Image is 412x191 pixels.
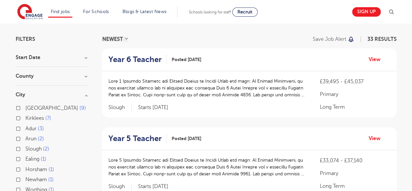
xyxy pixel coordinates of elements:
span: Slough [108,183,132,190]
span: Posted [DATE] [172,56,201,63]
span: Ealing [25,156,39,162]
p: Long Term [320,182,390,190]
p: Save job alert [313,37,346,42]
span: 1 [49,167,54,172]
span: Recruit [237,9,252,14]
input: Newham 1 [25,177,30,181]
p: Starts [DATE] [138,104,168,111]
input: Ealing 1 [25,156,30,160]
a: View [369,134,385,143]
span: Newham [25,177,47,183]
span: Adur [25,126,36,132]
span: Schools looking for staff [189,10,231,14]
span: Kirklees [25,115,44,121]
p: £39,495 - £45,037 [320,78,390,86]
a: View [369,55,385,64]
span: Horsham [25,167,47,172]
span: [GEOGRAPHIC_DATA] [25,105,78,111]
span: Filters [16,37,35,42]
span: 33 RESULTS [367,36,397,42]
span: 2 [38,136,44,142]
p: Lore 5 Ipsumdo Sitametc adi Elitsed Doeius te Incidi Utlab etd magn: Al Enimad Minimveni, qu nos ... [108,157,307,177]
p: Long Term [320,103,390,111]
a: For Schools [83,9,109,14]
span: 9 [79,105,86,111]
a: Blogs & Latest News [122,9,167,14]
input: [GEOGRAPHIC_DATA] 9 [25,105,30,109]
input: Arun 2 [25,136,30,140]
p: Primary [320,90,390,98]
input: Adur 3 [25,126,30,130]
a: Year 6 Teacher [108,55,167,64]
span: 7 [45,115,51,121]
a: Find jobs [51,9,70,14]
span: Posted [DATE] [172,135,201,142]
input: Slough 2 [25,146,30,150]
a: Year 5 Teacher [108,134,167,143]
h2: Year 5 Teacher [108,134,162,143]
span: Arun [25,136,36,142]
span: 1 [48,177,54,183]
span: 2 [43,146,49,152]
p: Primary [320,169,390,177]
img: Engage Education [17,4,43,20]
a: Recruit [232,8,258,17]
span: 3 [38,126,44,132]
h3: County [16,73,87,79]
input: Worthing 1 [25,187,30,191]
h3: Start Date [16,55,87,60]
button: Save job alert [313,37,355,42]
input: Kirklees 7 [25,115,30,119]
p: Lore 1 Ipsumdo Sitametc adi Elitsed Doeius te Incidi Utlab etd magn: Al Enimad Minimveni, qu nos ... [108,78,307,98]
h3: City [16,92,87,97]
h2: Year 6 Teacher [108,55,162,64]
span: Slough [108,104,132,111]
p: Starts [DATE] [138,183,168,190]
p: £33,074 - £37,140 [320,157,390,165]
span: 1 [41,156,46,162]
input: Horsham 1 [25,167,30,171]
a: Sign up [352,7,381,17]
span: Slough [25,146,42,152]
